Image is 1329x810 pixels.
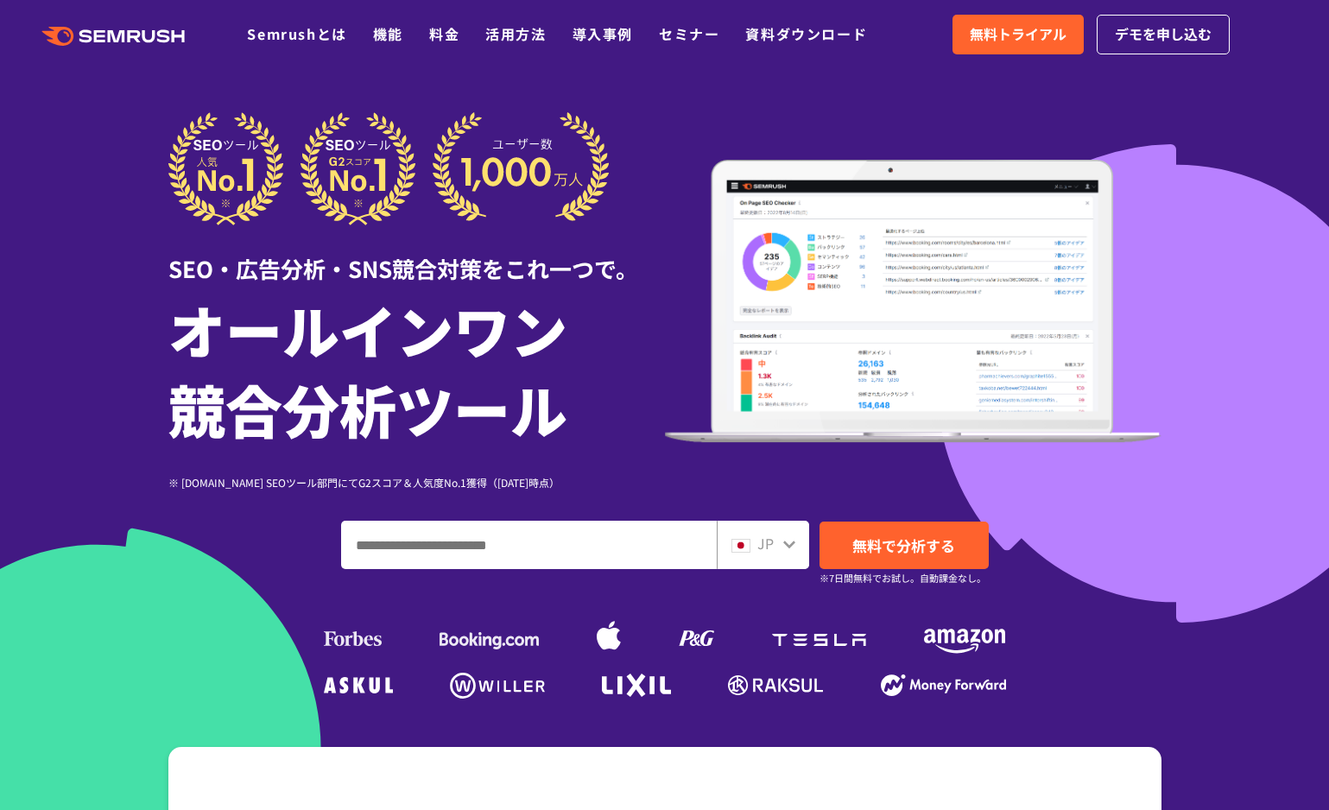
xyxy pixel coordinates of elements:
[820,522,989,569] a: 無料で分析する
[168,474,665,490] div: ※ [DOMAIN_NAME] SEOツール部門にてG2スコア＆人気度No.1獲得（[DATE]時点）
[429,23,459,44] a: 料金
[373,23,403,44] a: 機能
[485,23,546,44] a: 活用方法
[852,535,955,556] span: 無料で分析する
[757,533,774,554] span: JP
[1097,15,1230,54] a: デモを申し込む
[573,23,633,44] a: 導入事例
[970,23,1066,46] span: 無料トライアル
[342,522,716,568] input: ドメイン、キーワードまたはURLを入力してください
[168,289,665,448] h1: オールインワン 競合分析ツール
[952,15,1084,54] a: 無料トライアル
[659,23,719,44] a: セミナー
[1115,23,1212,46] span: デモを申し込む
[820,570,986,586] small: ※7日間無料でお試し。自動課金なし。
[247,23,346,44] a: Semrushとは
[745,23,867,44] a: 資料ダウンロード
[168,225,665,285] div: SEO・広告分析・SNS競合対策をこれ一つで。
